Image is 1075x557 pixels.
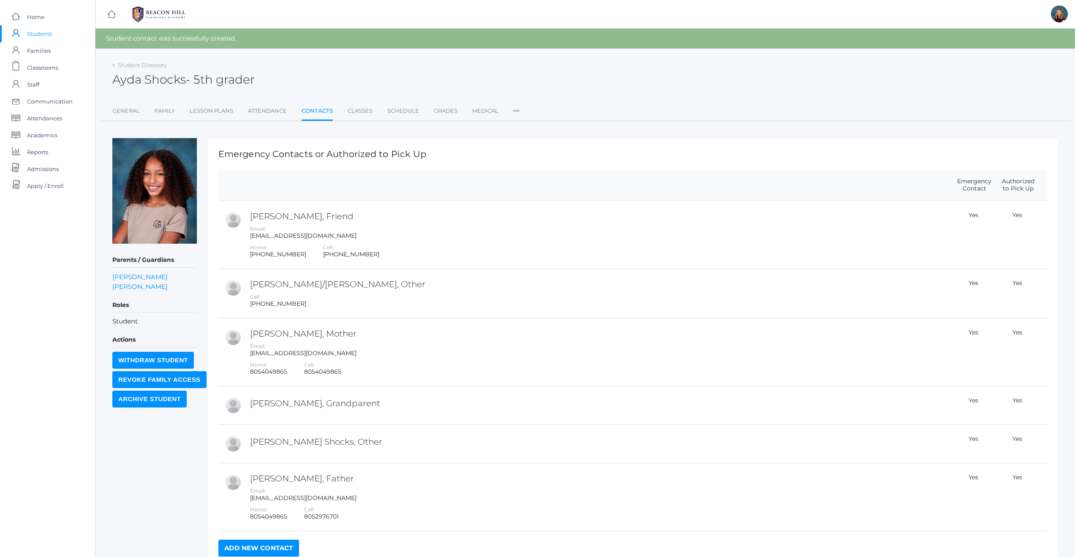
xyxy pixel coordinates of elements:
[949,201,993,269] td: Yes
[250,488,266,494] label: Email:
[27,76,39,93] span: Staff
[250,232,947,239] div: [EMAIL_ADDRESS][DOMAIN_NAME]
[218,540,299,557] a: Add New Contact
[250,350,947,357] div: [EMAIL_ADDRESS][DOMAIN_NAME]
[250,513,287,520] div: 8054049865
[190,103,233,120] a: Lesson Plans
[993,386,1037,424] td: Yes
[304,506,315,513] label: Cell:
[225,474,242,491] div: ADRIAN SHOCKS
[186,72,255,87] span: - 5th grader
[218,149,1047,159] h1: Emergency Contacts or Authorized to Pick Up
[27,127,57,144] span: Academics
[250,343,266,349] label: Email:
[248,103,287,120] a: Attendance
[434,103,457,120] a: Grades
[993,318,1037,386] td: Yes
[225,397,242,414] div: Tracy Speranza
[387,103,419,120] a: Schedule
[155,103,175,120] a: Family
[949,269,993,318] td: Yes
[993,169,1037,201] th: Authorized to Pick Up
[112,253,197,267] h5: Parents / Guardians
[95,29,1075,49] div: Student contact was successfully created.
[112,298,197,312] h5: Roles
[112,272,168,282] a: [PERSON_NAME]
[472,103,498,120] a: Medical
[949,463,993,531] td: Yes
[225,212,242,228] div: Anna Hosking
[27,42,51,59] span: Families
[993,424,1037,463] td: Yes
[302,103,333,121] a: Contacts
[323,244,334,250] label: Cell:
[949,318,993,386] td: Yes
[348,103,373,120] a: Classes
[112,138,197,244] img: Ayda Shocks
[112,282,168,291] a: [PERSON_NAME]
[250,293,261,300] label: Cell:
[27,59,58,76] span: Classrooms
[27,8,44,25] span: Home
[112,73,255,86] h2: Ayda Shocks
[225,329,242,346] div: Mikayla Shocks
[112,333,197,347] h5: Actions
[112,371,207,388] input: Revoke Family Access
[250,300,306,307] div: [PHONE_NUMBER]
[993,463,1037,531] td: Yes
[250,280,947,289] h2: [PERSON_NAME]/[PERSON_NAME], Other
[949,169,993,201] th: Emergency Contact
[250,226,266,232] label: Email:
[112,317,197,326] li: Student
[250,329,947,338] h2: [PERSON_NAME], Mother
[250,244,267,250] label: Home:
[304,361,315,368] label: Cell:
[949,424,993,463] td: Yes
[323,251,379,258] div: [PHONE_NUMBER]
[118,62,167,68] a: Student Directory
[112,352,194,369] input: Withdraw Student
[304,368,341,375] div: 8054049865
[304,513,339,520] div: 8052976701
[1051,5,1068,22] div: Lindsay Leeds
[250,368,287,375] div: 8054049865
[250,437,947,446] h2: [PERSON_NAME] Shocks, Other
[27,25,52,42] span: Students
[250,474,947,483] h2: [PERSON_NAME], Father
[112,391,187,408] input: Archive Student
[250,251,306,258] div: [PHONE_NUMBER]
[250,506,267,513] label: Home:
[250,495,947,502] div: [EMAIL_ADDRESS][DOMAIN_NAME]
[949,386,993,424] td: Yes
[27,160,59,177] span: Admissions
[27,177,64,194] span: Apply / Enroll
[27,93,73,110] span: Communication
[27,144,48,160] span: Reports
[127,4,191,25] img: 1_BHCALogos-05.png
[27,110,62,127] span: Attendances
[112,103,140,120] a: General
[993,269,1037,318] td: Yes
[250,399,947,408] h2: [PERSON_NAME], Grandparent
[250,361,267,368] label: Home:
[993,201,1037,269] td: Yes
[250,212,947,221] h2: [PERSON_NAME], Friend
